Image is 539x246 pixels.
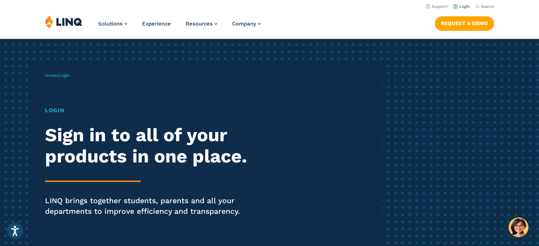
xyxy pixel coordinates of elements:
[142,21,171,27] a: Experience
[98,15,261,38] nav: Primary Navigation
[59,73,69,78] span: Login
[509,217,528,237] button: Hello, have a question? Let’s chat.
[45,195,253,217] p: LINQ brings together students, parents and all your departments to improve efficiency and transpa...
[98,21,127,27] a: Solutions
[481,4,494,9] span: Search
[45,73,69,78] span: /
[45,106,253,115] h1: Login
[435,15,494,30] nav: Button Navigation
[426,4,448,9] a: Support
[186,21,213,27] span: Resources
[98,21,123,27] span: Solutions
[476,4,494,9] button: Open Search Bar
[232,21,261,27] a: Company
[45,125,253,167] h2: Sign in to all of your products in one place.
[45,15,83,28] img: LINQ | K‑12 Software
[453,4,470,9] a: Login
[232,21,256,27] span: Company
[45,73,57,78] a: Home
[186,21,217,27] a: Resources
[435,16,494,30] a: Request a Demo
